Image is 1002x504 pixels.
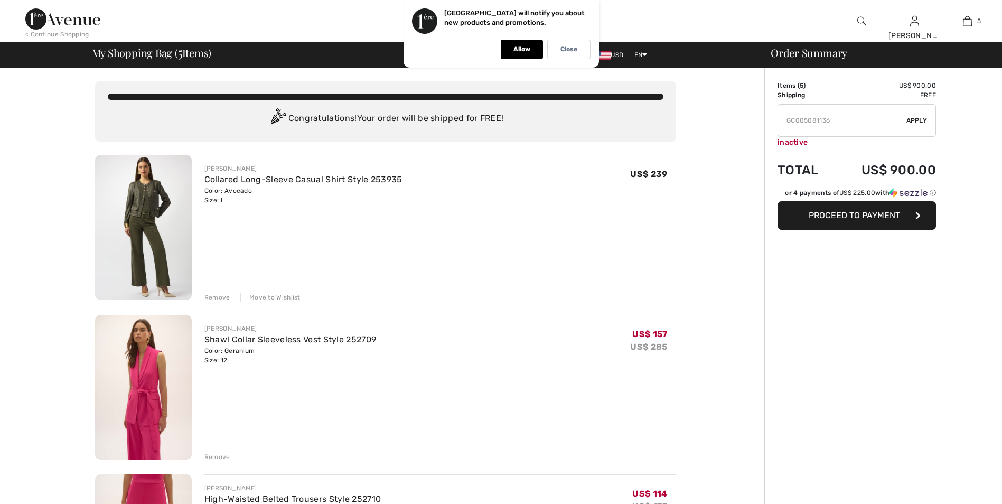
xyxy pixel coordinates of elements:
span: My Shopping Bag ( Items) [92,48,212,58]
span: 5 [800,82,803,89]
a: 5 [941,15,993,27]
img: search the website [857,15,866,27]
div: < Continue Shopping [25,30,89,39]
div: [PERSON_NAME] [204,164,402,173]
td: US$ 900.00 [834,152,936,188]
img: Congratulation2.svg [267,108,288,129]
div: or 4 payments of with [785,188,936,198]
span: US$ 239 [630,169,667,179]
span: US$ 157 [632,329,667,339]
img: My Bag [963,15,972,27]
div: Move to Wishlist [240,293,301,302]
div: Color: Geranium Size: 12 [204,346,376,365]
div: [PERSON_NAME] [204,483,381,493]
td: US$ 900.00 [834,81,936,90]
td: Free [834,90,936,100]
a: Shawl Collar Sleeveless Vest Style 252709 [204,334,376,344]
div: inactive [778,137,936,148]
button: Proceed to Payment [778,201,936,230]
img: Collared Long-Sleeve Casual Shirt Style 253935 [95,155,192,300]
a: High-Waisted Belted Trousers Style 252710 [204,494,381,504]
span: Apply [906,116,928,125]
a: Sign In [910,16,919,26]
span: 5 [977,16,981,26]
td: Shipping [778,90,834,100]
div: [PERSON_NAME] [204,324,376,333]
p: Close [560,45,577,53]
div: Remove [204,452,230,462]
input: Promo code [778,105,906,136]
span: Proceed to Payment [809,210,900,220]
img: US Dollar [594,51,611,60]
div: or 4 payments ofUS$ 225.00withSezzle Click to learn more about Sezzle [778,188,936,201]
span: US$ 114 [632,489,667,499]
div: Remove [204,293,230,302]
a: Collared Long-Sleeve Casual Shirt Style 253935 [204,174,402,184]
div: Congratulations! Your order will be shipped for FREE! [108,108,663,129]
img: My Info [910,15,919,27]
span: USD [594,51,628,59]
s: US$ 285 [630,342,667,352]
span: US$ 225.00 [839,189,875,197]
img: 1ère Avenue [25,8,100,30]
img: Sezzle [889,188,928,198]
img: Shawl Collar Sleeveless Vest Style 252709 [95,315,192,460]
td: Total [778,152,834,188]
div: Order Summary [758,48,996,58]
span: 5 [178,45,182,59]
p: [GEOGRAPHIC_DATA] will notify you about new products and promotions. [444,9,585,26]
div: [PERSON_NAME] [888,30,940,41]
p: Allow [513,45,530,53]
td: Items ( ) [778,81,834,90]
span: EN [634,51,648,59]
div: Color: Avocado Size: L [204,186,402,205]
